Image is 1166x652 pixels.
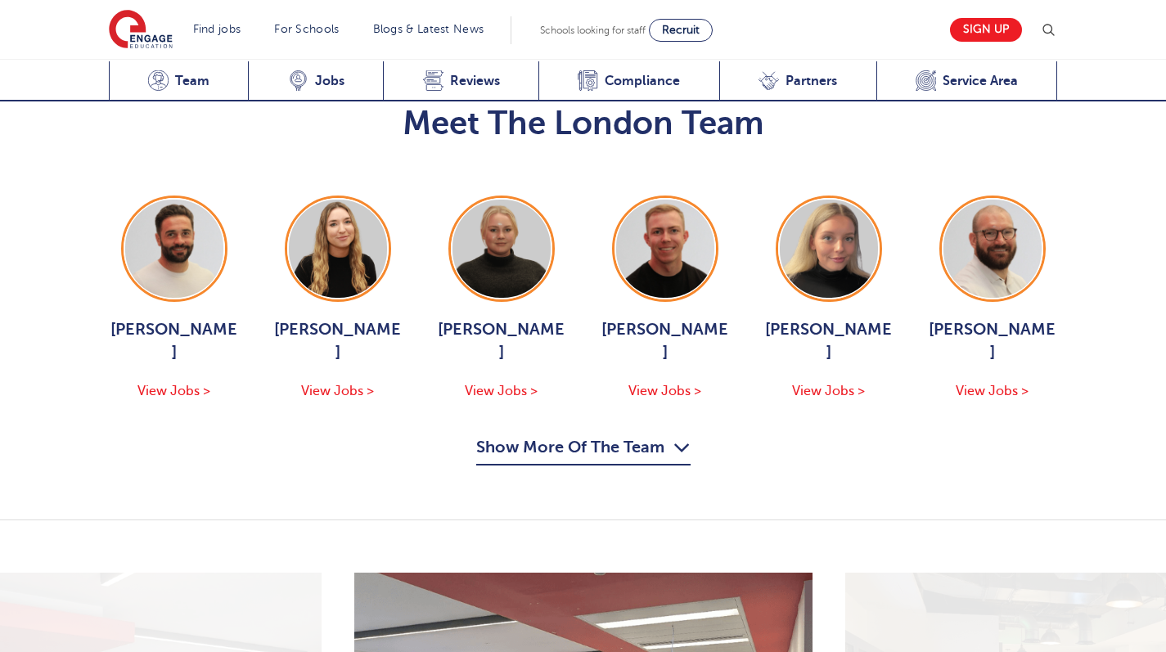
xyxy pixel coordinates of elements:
span: [PERSON_NAME] [763,318,894,364]
span: View Jobs > [301,384,374,398]
a: Sign up [950,18,1022,42]
a: Jobs [248,61,383,101]
a: [PERSON_NAME] View Jobs > [763,196,894,402]
button: Show More Of The Team [476,434,691,465]
img: Zack Neal [616,200,714,298]
a: Compliance [538,61,719,101]
span: [PERSON_NAME] [927,318,1058,364]
span: View Jobs > [465,384,538,398]
span: View Jobs > [956,384,1029,398]
a: Recruit [649,19,713,42]
a: For Schools [274,23,339,35]
span: Recruit [662,24,700,36]
a: [PERSON_NAME] View Jobs > [272,196,403,402]
a: [PERSON_NAME] View Jobs > [109,196,240,402]
a: [PERSON_NAME] View Jobs > [436,196,567,402]
span: Service Area [943,73,1018,89]
a: Service Area [876,61,1058,101]
h2: Meet The London Team [109,104,1058,143]
img: Isabel Murphy [780,200,878,298]
span: View Jobs > [137,384,210,398]
span: Reviews [450,73,500,89]
span: [PERSON_NAME] [272,318,403,364]
span: [PERSON_NAME] [109,318,240,364]
img: Alice Thwaites [289,200,387,298]
a: Find jobs [193,23,241,35]
a: Team [109,61,249,101]
span: Compliance [605,73,680,89]
span: Partners [786,73,837,89]
span: [PERSON_NAME] [436,318,567,364]
img: Engage Education [109,10,173,51]
span: Schools looking for staff [540,25,646,36]
a: Blogs & Latest News [373,23,484,35]
span: [PERSON_NAME] [600,318,731,364]
a: Reviews [383,61,538,101]
a: Partners [719,61,876,101]
img: Simon Whitcombe [943,200,1042,298]
a: [PERSON_NAME] View Jobs > [600,196,731,402]
a: [PERSON_NAME] View Jobs > [927,196,1058,402]
img: Bethany Johnson [452,200,551,298]
span: Jobs [315,73,344,89]
img: Jack Hope [125,200,223,298]
span: View Jobs > [628,384,701,398]
span: View Jobs > [792,384,865,398]
span: Team [175,73,209,89]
